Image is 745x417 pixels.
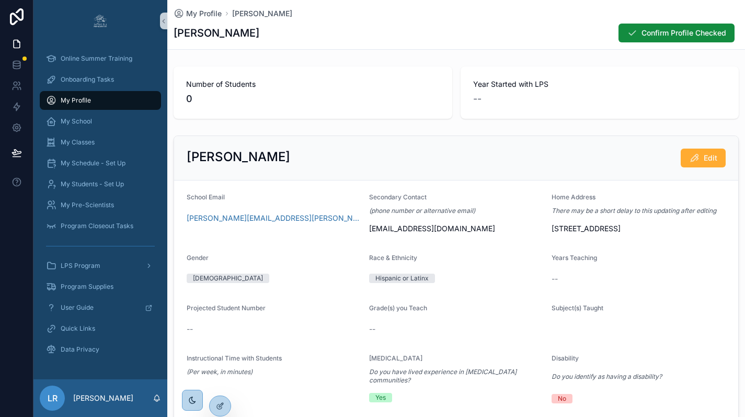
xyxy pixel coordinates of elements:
a: [PERSON_NAME][EMAIL_ADDRESS][PERSON_NAME][DOMAIN_NAME] [187,213,361,223]
a: [PERSON_NAME] [232,8,292,19]
a: Data Privacy [40,340,161,359]
em: Do you have lived experience in [MEDICAL_DATA] communities? [369,368,543,385]
span: Subject(s) Taught [552,304,603,312]
span: Confirm Profile Checked [641,28,726,38]
a: User Guide [40,298,161,317]
em: (Per week, in minutes) [187,368,253,376]
h1: [PERSON_NAME] [174,26,259,40]
span: Onboarding Tasks [61,75,114,84]
div: [DEMOGRAPHIC_DATA] [193,274,263,283]
span: Grade(s) you Teach [369,304,427,312]
span: Projected Student Number [187,304,266,312]
a: LPS Program [40,256,161,275]
span: Number of Students [186,79,440,89]
span: Program Closeout Tasks [61,222,133,230]
span: My Schedule - Set Up [61,159,125,167]
div: scrollable content [33,42,167,373]
span: [MEDICAL_DATA] [369,354,422,362]
span: LPS Program [61,262,100,270]
a: My Pre-Scientists [40,196,161,215]
span: Race & Ethnicity [369,254,417,262]
span: My Students - Set Up [61,180,124,188]
span: Quick Links [61,324,95,333]
em: (phone number or alternative email) [369,207,475,215]
div: Hispanic or Latinx [375,274,429,283]
h2: [PERSON_NAME] [187,149,290,165]
span: Instructional Time with Students [187,354,282,362]
a: Online Summer Training [40,49,161,68]
span: -- [369,324,375,334]
span: User Guide [61,303,94,312]
span: School Email [187,193,225,201]
img: App logo [92,13,109,29]
div: Yes [375,393,386,402]
a: My Schedule - Set Up [40,154,161,173]
span: -- [473,92,482,106]
a: My Classes [40,133,161,152]
a: Program Supplies [40,277,161,296]
span: Year Started with LPS [473,79,727,89]
div: No [558,394,566,403]
span: Edit [704,153,717,163]
a: Program Closeout Tasks [40,217,161,235]
span: [EMAIL_ADDRESS][DOMAIN_NAME] [369,223,543,234]
a: My School [40,112,161,131]
span: [STREET_ADDRESS] [552,223,726,234]
a: My Profile [174,8,222,19]
span: LR [48,392,58,404]
span: My Profile [186,8,222,19]
span: Disability [552,354,579,362]
span: -- [552,274,558,284]
a: My Profile [40,91,161,110]
span: My School [61,117,92,126]
span: Online Summer Training [61,54,132,63]
p: [PERSON_NAME] [73,393,133,403]
span: Secondary Contact [369,193,427,201]
em: There may be a short delay to this updating after editing [552,207,716,215]
span: Gender [187,254,209,262]
span: Years Teaching [552,254,597,262]
span: -- [187,324,193,334]
span: My Profile [61,96,91,105]
span: Home Address [552,193,595,201]
button: Confirm Profile Checked [618,24,735,42]
em: Do you identify as having a disability? [552,373,662,380]
span: Program Supplies [61,283,113,291]
span: 0 [186,92,440,106]
a: My Students - Set Up [40,175,161,194]
span: My Classes [61,138,95,146]
button: Edit [681,149,726,167]
span: My Pre-Scientists [61,201,114,209]
a: Quick Links [40,319,161,338]
span: Data Privacy [61,345,99,354]
a: Onboarding Tasks [40,70,161,89]
span: -- [187,385,193,395]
